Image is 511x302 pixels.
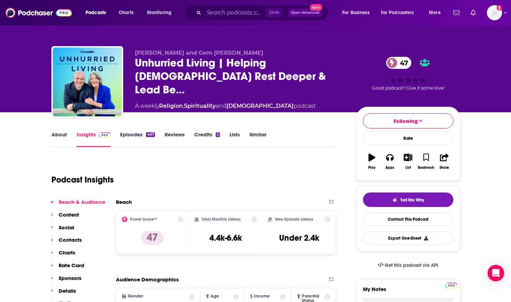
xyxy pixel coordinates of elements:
input: Search podcasts, credits, & more... [204,7,266,18]
a: Show notifications dropdown [451,7,462,19]
span: Tell Me Why [400,197,424,203]
h1: Podcast Insights [51,175,114,185]
a: InsightsPodchaser Pro [77,131,111,147]
button: Social [51,224,74,237]
span: Open Advanced [291,11,320,14]
img: Podchaser - Follow, Share and Rate Podcasts [6,6,72,19]
a: Similar [249,131,266,147]
span: Ctrl K [266,8,282,17]
p: Content [59,211,79,218]
img: Podchaser Pro [99,132,111,138]
button: Export One-Sheet [363,231,453,245]
a: Contact This Podcast [363,212,453,226]
button: Charts [51,249,75,262]
button: Following [363,113,453,128]
span: More [429,8,441,18]
span: For Business [342,8,370,18]
p: 47 [141,231,164,245]
img: Unhurried Living | Helping Christians Rest Deeper & Lead Better [53,48,122,116]
span: New [310,4,322,11]
button: Content [51,211,79,224]
div: Open Intercom Messenger [488,265,504,281]
button: open menu [81,7,115,18]
h2: Total Monthly Listens [202,217,240,222]
button: open menu [142,7,180,18]
p: Sponsors [59,275,81,281]
a: Spirituality [184,103,216,109]
p: Rate Card [59,262,84,269]
label: My Notes [363,286,453,298]
button: Share [435,149,453,174]
div: 2 [216,132,220,137]
a: Lists [229,131,240,147]
div: Bookmark [418,166,434,170]
button: Play [363,149,381,174]
div: A weekly podcast [135,102,316,110]
a: 47 [386,57,412,69]
span: 47 [393,57,412,69]
button: Rate Card [51,262,84,275]
span: Logged in as ShellB [487,5,502,20]
div: 47Good podcast? Give it some love! [356,50,460,98]
a: Episodes467 [120,131,155,147]
span: Following [394,118,418,124]
button: List [399,149,417,174]
p: Social [59,224,74,231]
a: Religion [159,103,183,109]
button: Sponsors [51,275,81,288]
a: [DEMOGRAPHIC_DATA] [226,103,294,109]
p: Charts [59,249,75,256]
span: Get this podcast via API [385,262,438,268]
a: About [51,131,67,147]
h2: New Episode Listens [275,217,313,222]
a: Show notifications dropdown [468,7,479,19]
span: Charts [119,8,134,18]
div: Rate [363,131,453,145]
div: Share [440,166,449,170]
p: Reach & Audience [59,199,105,205]
button: Details [51,288,76,300]
button: open menu [376,7,424,18]
span: For Podcasters [381,8,414,18]
div: List [405,166,411,170]
span: Age [210,294,219,299]
span: [PERSON_NAME] and Gem [PERSON_NAME] [135,50,263,56]
a: Get this podcast via API [372,257,444,274]
span: , [183,103,184,109]
button: Contacts [51,237,82,249]
a: Charts [114,7,138,18]
span: Podcasts [86,8,106,18]
div: Search podcasts, credits, & more... [191,5,335,21]
button: tell me why sparkleTell Me Why [363,192,453,207]
div: 467 [146,132,155,137]
button: Apps [381,149,399,174]
button: open menu [424,7,449,18]
h2: Power Score™ [130,217,157,222]
span: Monitoring [147,8,171,18]
div: Play [368,166,375,170]
h3: 4.4k-6.6k [209,233,242,243]
img: User Profile [487,5,502,20]
h2: Reach [116,199,132,205]
a: Reviews [165,131,185,147]
button: Open AdvancedNew [288,9,323,17]
img: Podchaser Pro [445,283,458,288]
button: Show profile menu [487,5,502,20]
span: Good podcast? Give it some love! [372,85,444,91]
span: Gender [128,294,143,299]
span: Income [254,294,270,299]
h3: Under 2.4k [279,233,319,243]
p: Contacts [59,237,82,243]
button: Bookmark [417,149,435,174]
button: Reach & Audience [51,199,105,211]
span: and [216,103,226,109]
h2: Audience Demographics [116,276,179,283]
button: open menu [337,7,378,18]
a: Credits2 [194,131,220,147]
p: Details [59,288,76,294]
a: Pro website [445,282,458,288]
img: tell me why sparkle [392,197,397,203]
div: Apps [385,166,394,170]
